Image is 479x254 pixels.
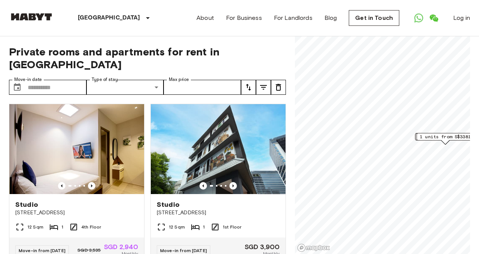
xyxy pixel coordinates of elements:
[297,244,330,252] a: Mapbox logo
[14,76,42,83] label: Move-in date
[88,182,95,190] button: Previous image
[274,13,312,22] a: For Landlords
[15,200,38,209] span: Studio
[271,80,286,95] button: tune
[453,13,470,22] a: Log in
[10,80,25,95] button: Choose date
[58,182,65,190] button: Previous image
[169,224,185,230] span: 12 Sqm
[151,104,286,194] img: Marketing picture of unit SG-01-110-044_001
[245,244,280,250] span: SGD 3,900
[241,80,256,95] button: tune
[9,104,144,194] img: Marketing picture of unit SG-01-110-033-001
[223,224,241,230] span: 1st Floor
[199,182,207,190] button: Previous image
[324,13,337,22] a: Blog
[104,244,138,250] span: SGD 2,940
[81,224,101,230] span: 4th Floor
[61,224,63,230] span: 1
[157,200,180,209] span: Studio
[9,13,54,21] img: Habyt
[196,13,214,22] a: About
[226,13,262,22] a: For Business
[415,133,475,145] div: Map marker
[157,209,280,217] span: [STREET_ADDRESS]
[15,209,138,217] span: [STREET_ADDRESS]
[349,10,399,26] a: Get in Touch
[426,10,441,25] a: Open WeChat
[417,133,474,145] div: Map marker
[27,224,43,230] span: 12 Sqm
[160,248,207,253] span: Move-in from [DATE]
[9,45,286,71] span: Private rooms and apartments for rent in [GEOGRAPHIC_DATA]
[77,247,101,254] span: SGD 3,535
[78,13,140,22] p: [GEOGRAPHIC_DATA]
[420,133,471,140] span: 1 units from S$3381
[19,248,65,253] span: Move-in from [DATE]
[92,76,118,83] label: Type of stay
[229,182,237,190] button: Previous image
[411,10,426,25] a: Open WhatsApp
[169,76,189,83] label: Max price
[256,80,271,95] button: tune
[203,224,205,230] span: 1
